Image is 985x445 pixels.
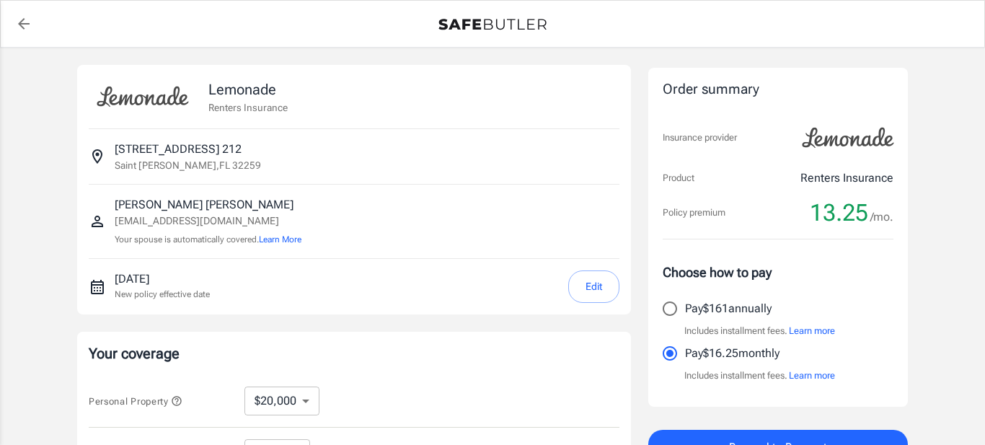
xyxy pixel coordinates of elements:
[438,19,547,30] img: Back to quotes
[208,100,288,115] p: Renters Insurance
[89,213,106,230] svg: Insured person
[115,213,301,229] p: [EMAIL_ADDRESS][DOMAIN_NAME]
[685,300,772,317] p: Pay $161 annually
[684,369,835,383] p: Includes installment fees.
[663,131,737,145] p: Insurance provider
[208,79,288,100] p: Lemonade
[789,369,835,383] button: Learn more
[89,148,106,165] svg: Insured address
[115,196,301,213] p: [PERSON_NAME] [PERSON_NAME]
[115,233,301,247] p: Your spouse is automatically covered.
[89,392,182,410] button: Personal Property
[685,345,779,362] p: Pay $16.25 monthly
[89,278,106,296] svg: New policy start date
[89,76,197,117] img: Lemonade
[9,9,38,38] a: back to quotes
[89,343,619,364] p: Your coverage
[663,206,725,220] p: Policy premium
[800,169,893,187] p: Renters Insurance
[794,118,902,158] img: Lemonade
[789,324,835,338] button: Learn more
[115,141,242,158] p: [STREET_ADDRESS] 212
[115,288,210,301] p: New policy effective date
[115,158,261,172] p: Saint [PERSON_NAME] , FL 32259
[663,79,893,100] div: Order summary
[568,270,619,303] button: Edit
[115,270,210,288] p: [DATE]
[810,198,868,227] span: 13.25
[259,233,301,246] button: Learn More
[663,171,694,185] p: Product
[89,396,182,407] span: Personal Property
[663,263,893,282] p: Choose how to pay
[870,207,893,227] span: /mo.
[684,324,835,338] p: Includes installment fees.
